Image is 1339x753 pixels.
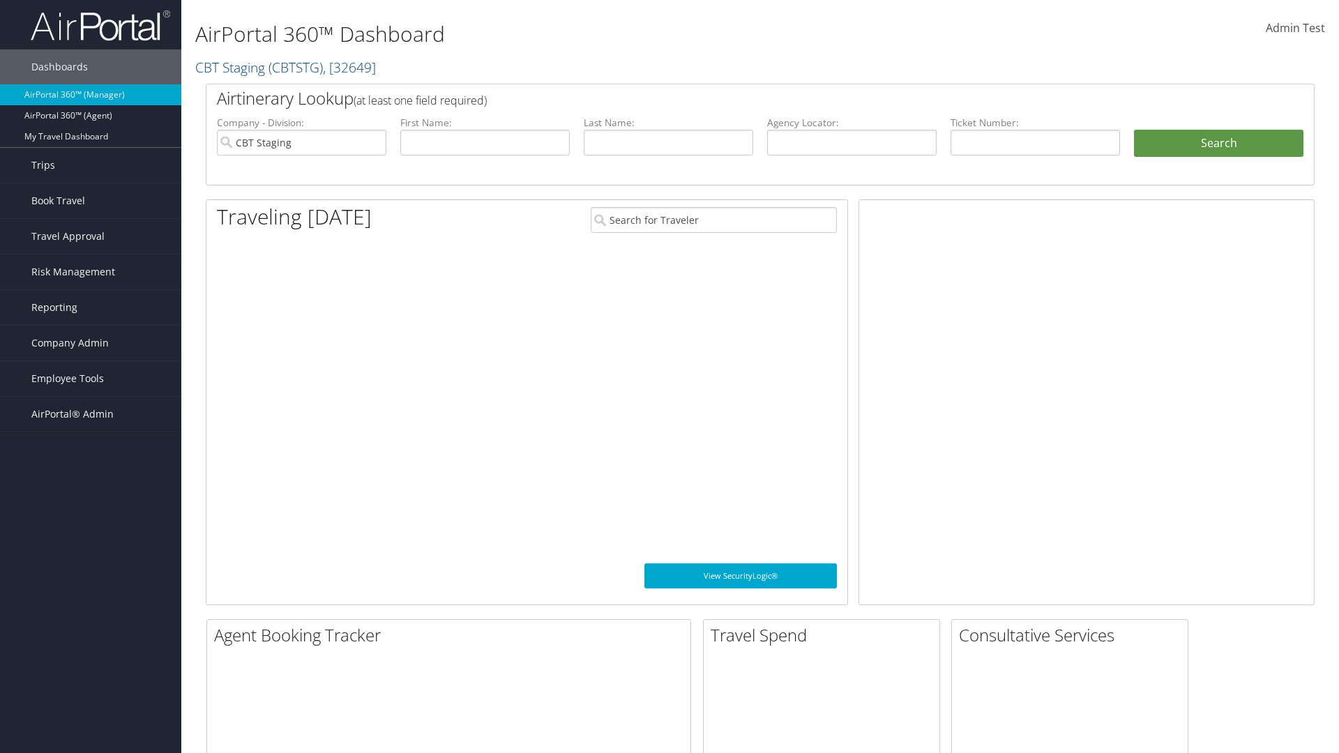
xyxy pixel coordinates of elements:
label: Company - Division: [217,116,386,130]
img: airportal-logo.png [31,9,170,42]
span: Trips [31,148,55,183]
h2: Airtinerary Lookup [217,86,1211,110]
label: Ticket Number: [951,116,1120,130]
label: Last Name: [584,116,753,130]
span: Employee Tools [31,361,104,396]
a: View SecurityLogic® [644,563,837,588]
span: Company Admin [31,326,109,360]
span: Admin Test [1266,20,1325,36]
h1: AirPortal 360™ Dashboard [195,20,948,49]
label: Agency Locator: [767,116,937,130]
h2: Travel Spend [711,623,939,647]
h1: Traveling [DATE] [217,202,372,231]
span: ( CBTSTG ) [268,58,323,77]
span: Travel Approval [31,219,105,254]
h2: Agent Booking Tracker [214,623,690,647]
span: Risk Management [31,254,115,289]
a: CBT Staging [195,58,376,77]
h2: Consultative Services [959,623,1188,647]
input: Search for Traveler [591,207,837,233]
span: Reporting [31,290,77,325]
label: First Name: [400,116,570,130]
button: Search [1134,130,1303,158]
span: (at least one field required) [354,93,487,108]
span: AirPortal® Admin [31,397,114,432]
span: Book Travel [31,183,85,218]
span: , [ 32649 ] [323,58,376,77]
a: Admin Test [1266,7,1325,50]
span: Dashboards [31,50,88,84]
